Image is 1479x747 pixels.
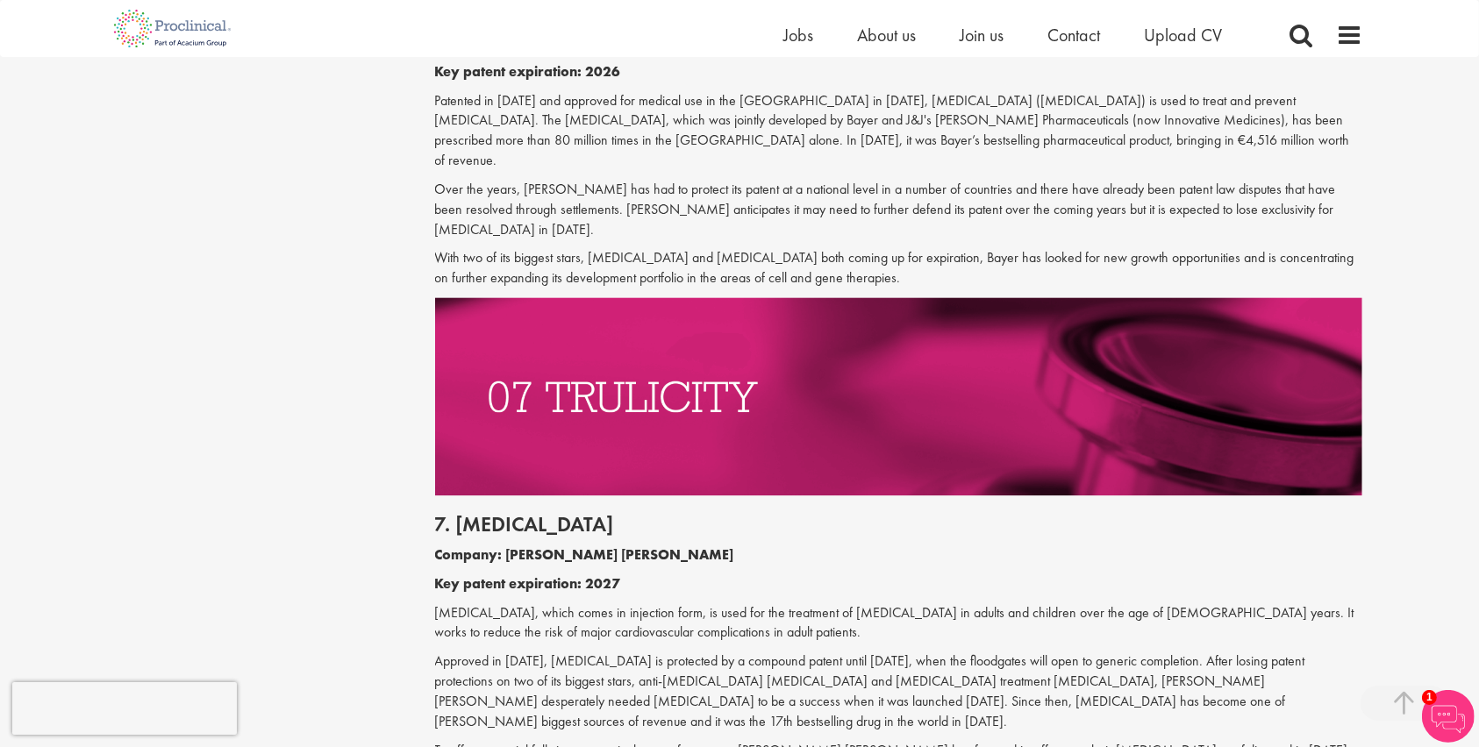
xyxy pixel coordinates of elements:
[857,24,916,46] a: About us
[1422,690,1475,743] img: Chatbot
[435,180,1363,240] p: Over the years, [PERSON_NAME] has had to protect its patent at a national level in a number of co...
[12,682,237,735] iframe: reCAPTCHA
[435,297,1363,495] img: Drugs with patents due to expire Trulicity
[1144,24,1222,46] a: Upload CV
[435,62,621,81] b: Key patent expiration: 2026
[435,574,621,593] b: Key patent expiration: 2027
[435,513,1363,536] h2: 7. [MEDICAL_DATA]
[960,24,1004,46] a: Join us
[435,248,1363,288] p: With two of its biggest stars, [MEDICAL_DATA] and [MEDICAL_DATA] both coming up for expiration, B...
[1047,24,1100,46] a: Contact
[435,91,1363,171] p: Patented in [DATE] and approved for medical use in the [GEOGRAPHIC_DATA] in [DATE], [MEDICAL_DATA...
[435,651,1363,731] p: Approved in [DATE], [MEDICAL_DATA] is protected by a compound patent until [DATE], when the flood...
[783,24,813,46] a: Jobs
[1422,690,1437,705] span: 1
[435,545,734,564] b: Company: [PERSON_NAME] [PERSON_NAME]
[435,603,1363,644] p: [MEDICAL_DATA], which comes in injection form, is used for the treatment of [MEDICAL_DATA] in adu...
